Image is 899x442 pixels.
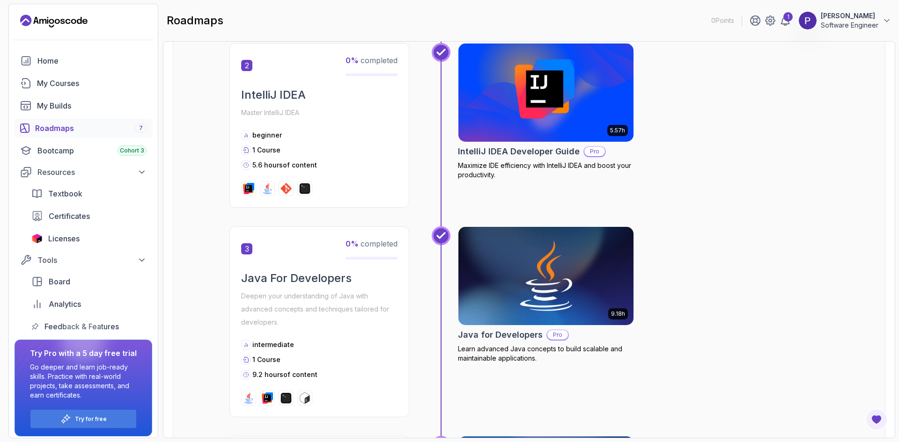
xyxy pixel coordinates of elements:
span: 1 Course [252,355,280,363]
p: Master IntelliJ IDEA [241,106,398,119]
p: Learn advanced Java concepts to build scalable and maintainable applications. [458,344,634,363]
div: Resources [37,167,147,178]
span: 2 [241,60,252,71]
span: Feedback & Features [44,321,119,332]
img: git logo [280,183,292,194]
img: IntelliJ IDEA Developer Guide card [458,43,634,142]
span: Board [49,276,70,287]
img: java logo [243,392,254,404]
p: beginner [252,130,282,140]
a: roadmaps [15,119,152,138]
a: feedback [26,317,152,336]
img: java logo [262,183,273,194]
button: user profile image[PERSON_NAME]Software Engineer [798,11,892,30]
h2: Java for Developers [458,328,543,341]
img: intellij logo [262,392,273,404]
p: [PERSON_NAME] [821,11,878,21]
span: 0 % [346,239,359,248]
button: Try for free [30,409,137,428]
a: Landing page [20,14,88,29]
img: user profile image [799,12,817,29]
a: builds [15,96,152,115]
div: 1 [783,12,793,22]
a: analytics [26,295,152,313]
div: My Builds [37,100,147,111]
span: 7 [139,124,143,132]
h2: IntelliJ IDEA Developer Guide [458,145,580,158]
div: Home [37,55,147,66]
span: completed [346,56,398,65]
button: Tools [15,252,152,268]
img: jetbrains icon [31,234,43,243]
a: bootcamp [15,141,152,160]
p: 9.2 hours of content [252,370,317,379]
span: completed [346,239,398,248]
a: board [26,272,152,291]
button: Open Feedback Button [865,408,888,431]
div: Roadmaps [35,123,147,134]
span: Certificates [49,210,90,222]
div: Tools [37,254,147,266]
a: home [15,51,152,70]
a: IntelliJ IDEA Developer Guide card5.57hIntelliJ IDEA Developer GuideProMaximize IDE efficiency wi... [458,43,634,180]
p: Software Engineer [821,21,878,30]
p: 0 Points [711,16,734,25]
p: 5.57h [610,127,625,134]
p: Go deeper and learn job-ready skills. Practice with real-world projects, take assessments, and ea... [30,362,137,400]
img: terminal logo [299,183,310,194]
span: Textbook [48,188,82,199]
a: Java for Developers card9.18hJava for DevelopersProLearn advanced Java concepts to build scalable... [458,226,634,363]
span: Licenses [48,233,80,244]
div: Bootcamp [37,145,147,156]
button: Resources [15,164,152,181]
span: Analytics [49,298,81,310]
span: 1 Course [252,146,280,154]
p: 9.18h [611,310,625,318]
p: Deepen your understanding of Java with advanced concepts and techniques tailored for developers. [241,290,398,329]
a: Try for free [75,415,107,423]
img: intellij logo [243,183,254,194]
h2: IntelliJ IDEA [241,87,398,102]
img: Java for Developers card [458,227,634,325]
span: 0 % [346,56,359,65]
a: licenses [26,229,152,248]
span: Cohort 3 [120,147,144,154]
a: textbook [26,184,152,203]
span: 3 [241,243,252,254]
p: 5.6 hours of content [252,160,317,170]
h2: Java For Developers [241,271,398,286]
p: Maximize IDE efficiency with IntelliJ IDEA and boost your productivity. [458,161,634,180]
a: certificates [26,207,152,225]
img: bash logo [299,392,310,404]
h2: roadmaps [167,13,223,28]
p: Pro [584,147,605,156]
p: Pro [547,330,568,340]
img: terminal logo [280,392,292,404]
a: 1 [780,15,791,26]
p: intermediate [252,340,294,349]
a: courses [15,74,152,93]
div: My Courses [37,78,147,89]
